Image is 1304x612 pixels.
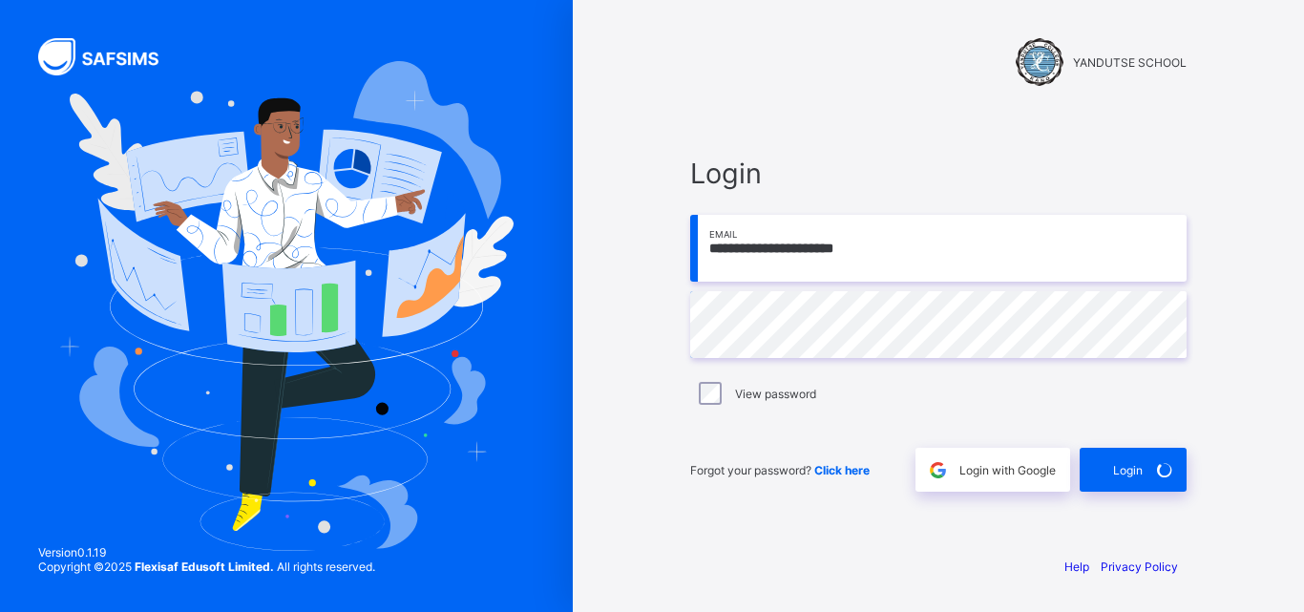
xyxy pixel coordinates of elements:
strong: Flexisaf Edusoft Limited. [135,559,274,574]
img: SAFSIMS Logo [38,38,181,75]
span: Login with Google [959,463,1056,477]
span: Login [1113,463,1143,477]
span: Copyright © 2025 All rights reserved. [38,559,375,574]
span: Login [690,157,1187,190]
a: Click here [814,463,870,477]
span: Version 0.1.19 [38,545,375,559]
label: View password [735,387,816,401]
span: Forgot your password? [690,463,870,477]
a: Privacy Policy [1101,559,1178,574]
img: google.396cfc9801f0270233282035f929180a.svg [927,459,949,481]
span: YANDUTSE SCHOOL [1073,55,1187,70]
img: Hero Image [59,61,514,550]
a: Help [1064,559,1089,574]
